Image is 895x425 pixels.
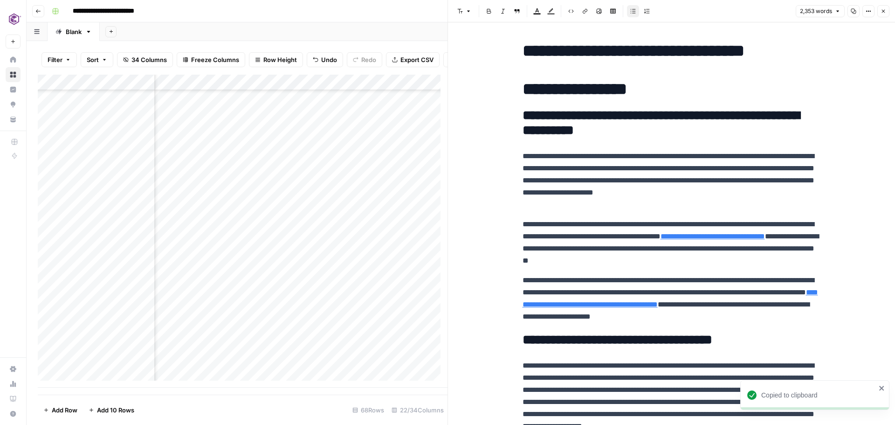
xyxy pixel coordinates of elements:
div: Copied to clipboard [761,390,876,400]
div: 68 Rows [349,403,388,418]
span: Row Height [263,55,297,64]
a: Browse [6,67,21,82]
a: Usage [6,376,21,391]
span: 34 Columns [131,55,167,64]
span: Undo [321,55,337,64]
span: Sort [87,55,99,64]
button: Export CSV [386,52,440,67]
button: Sort [81,52,113,67]
button: close [879,384,885,392]
button: Undo [307,52,343,67]
a: Learning Hub [6,391,21,406]
span: Add Row [52,405,77,415]
div: 22/34 Columns [388,403,447,418]
span: Add 10 Rows [97,405,134,415]
a: Opportunities [6,97,21,112]
button: Row Height [249,52,303,67]
button: Help + Support [6,406,21,421]
a: Your Data [6,112,21,127]
button: Add 10 Rows [83,403,140,418]
button: 2,353 words [796,5,845,17]
span: 2,353 words [800,7,832,15]
div: Blank [66,27,82,36]
img: Commvault Logo [6,11,22,28]
span: Redo [361,55,376,64]
button: Freeze Columns [177,52,245,67]
span: Export CSV [400,55,434,64]
button: Filter [41,52,77,67]
button: Redo [347,52,382,67]
button: Workspace: Commvault [6,7,21,31]
span: Filter [48,55,62,64]
a: Home [6,52,21,67]
a: Insights [6,82,21,97]
button: Add Row [38,403,83,418]
a: Settings [6,362,21,376]
button: 34 Columns [117,52,173,67]
a: Blank [48,22,100,41]
span: Freeze Columns [191,55,239,64]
